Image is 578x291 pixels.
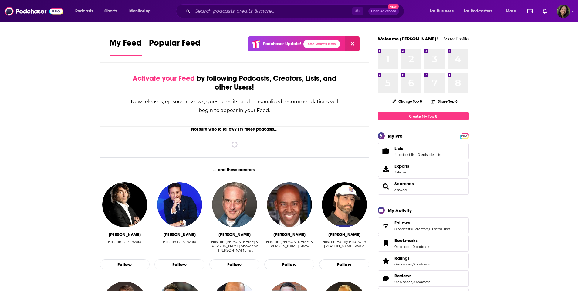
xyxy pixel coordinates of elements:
a: PRO [461,133,468,138]
a: 0 creators [412,227,428,231]
img: Marshall Harris [267,182,312,227]
a: Follows [380,221,392,230]
button: Show profile menu [557,5,570,18]
a: Show notifications dropdown [540,6,549,16]
a: 0 podcasts [413,245,430,249]
a: 0 episodes [394,245,412,249]
a: Popular Feed [149,38,201,56]
span: Podcasts [75,7,93,15]
a: 0 podcasts [394,227,412,231]
button: Share Top 8 [431,95,458,107]
span: Logged in as BroadleafBooks2 [557,5,570,18]
div: Host on La Zanzara [108,240,141,253]
span: , [412,262,413,266]
a: Bookmarks [394,238,430,243]
span: , [412,245,413,249]
span: Charts [104,7,117,15]
a: View Profile [444,36,469,42]
span: Lists [394,146,403,151]
p: Podchaser Update! [263,41,301,46]
span: Exports [394,163,409,169]
div: Host on La Zanzara [163,240,196,253]
div: John Hardin [328,232,360,237]
div: Host on [PERSON_NAME] & [PERSON_NAME] Show and [PERSON_NAME] & [PERSON_NAME] Show [209,240,259,252]
a: Lists [394,146,441,151]
span: For Podcasters [464,7,493,15]
span: , [412,280,413,284]
span: Exports [380,165,392,173]
span: Follows [394,220,410,226]
span: ⌘ K [352,7,363,15]
img: John Hardin [322,182,367,227]
img: Podchaser - Follow, Share and Rate Podcasts [5,5,63,17]
span: Searches [378,178,469,195]
div: Host on Rahimi, Harris & Grote Show and Rahimi & Harris Show [209,240,259,253]
a: Welcome [PERSON_NAME]! [378,36,438,42]
a: Dan Bernstein [212,182,257,227]
a: 0 podcasts [413,262,430,266]
span: PRO [461,134,468,138]
a: Reviews [394,273,430,279]
div: Host on Happy Hour with Johnny Radio [319,240,369,253]
span: Ratings [378,253,469,269]
span: Popular Feed [149,38,201,52]
div: Host on Happy Hour with [PERSON_NAME] Radio [319,240,369,248]
a: 0 episode lists [418,152,441,157]
span: New [388,4,399,9]
div: David Parenzo [164,232,196,237]
a: Lists [380,147,392,156]
a: Searches [380,182,392,191]
span: For Business [430,7,454,15]
img: David Parenzo [157,182,202,227]
span: More [506,7,516,15]
div: Host on Rahimi, Harris & Grote Show [264,240,314,253]
span: Reviews [378,270,469,287]
button: Open AdvancedNew [368,8,399,15]
button: open menu [71,6,101,16]
input: Search podcasts, credits, & more... [193,6,352,16]
a: Searches [394,181,414,187]
span: Open Advanced [371,10,396,13]
span: , [428,227,429,231]
span: Ratings [394,255,410,261]
a: Follows [394,220,450,226]
div: Marshall Harris [273,232,306,237]
div: Host on [PERSON_NAME] & [PERSON_NAME] Show [264,240,314,248]
a: 0 users [429,227,441,231]
span: Reviews [394,273,411,279]
a: 0 episodes [394,280,412,284]
div: Host on La Zanzara [163,240,196,244]
div: Giuseppe Cruciani [109,232,141,237]
a: Show notifications dropdown [525,6,535,16]
img: Giuseppe Cruciani [102,182,147,227]
a: Exports [378,161,469,177]
a: Ratings [394,255,430,261]
a: 0 episodes [394,262,412,266]
div: by following Podcasts, Creators, Lists, and other Users! [130,74,339,92]
button: Follow [100,259,150,270]
button: open menu [502,6,524,16]
span: Lists [378,143,469,159]
button: open menu [125,6,159,16]
a: 3 saved [394,188,407,192]
span: Bookmarks [394,238,418,243]
a: See What's New [303,40,340,48]
span: Activate your Feed [133,74,195,83]
button: Follow [154,259,204,270]
div: Search podcasts, credits, & more... [182,4,410,18]
div: My Activity [388,207,412,213]
a: Ratings [380,257,392,265]
div: ... and these creators. [100,167,370,173]
a: 4 podcast lists [394,152,417,157]
button: open menu [460,6,502,16]
span: 3 items [394,170,409,174]
span: Bookmarks [378,235,469,252]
